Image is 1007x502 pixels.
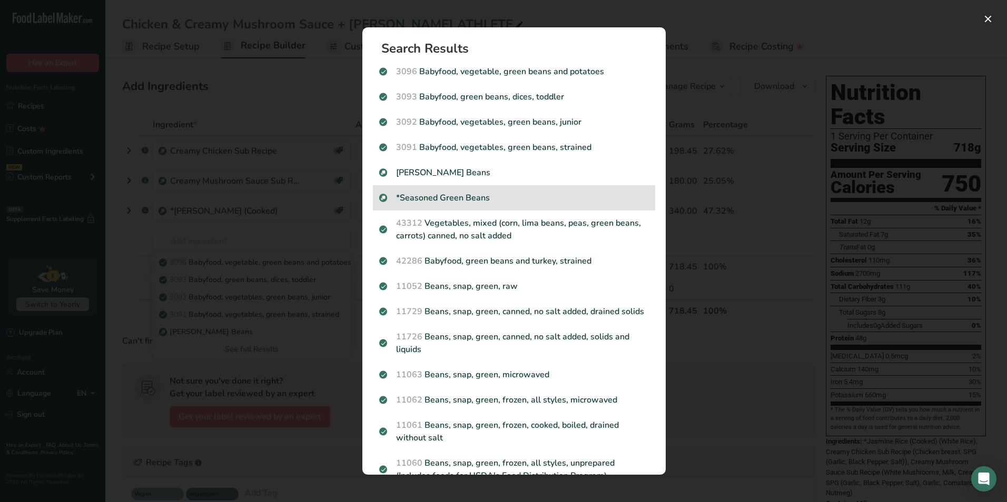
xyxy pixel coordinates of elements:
span: 11060 [396,457,422,469]
span: 11061 [396,419,422,431]
span: 42286 [396,255,422,267]
img: Sub Recipe [379,169,387,177]
p: Babyfood, vegetables, green beans, junior [379,116,649,128]
p: Babyfood, vegetables, green beans, strained [379,141,649,154]
span: 43312 [396,217,422,229]
p: Vegetables, mixed (corn, lima beans, peas, green beans, carrots) canned, no salt added [379,217,649,242]
span: 3092 [396,116,417,128]
span: 3091 [396,142,417,153]
p: Beans, snap, green, canned, no salt added, drained solids [379,305,649,318]
p: Beans, snap, green, frozen, cooked, boiled, drained without salt [379,419,649,444]
span: 11729 [396,306,422,317]
span: 11052 [396,280,422,292]
img: Sub Recipe [379,194,387,202]
p: Beans, snap, green, canned, no salt added, solids and liquids [379,330,649,356]
p: [PERSON_NAME] Beans [379,166,649,179]
span: 11063 [396,369,422,380]
p: Babyfood, green beans, dices, toddler [379,91,649,103]
div: Open Intercom Messenger [971,466,996,491]
p: Babyfood, green beans and turkey, strained [379,255,649,267]
p: Beans, snap, green, frozen, all styles, microwaved [379,394,649,406]
p: *Seasoned Green Beans [379,192,649,204]
span: 11726 [396,331,422,343]
span: 3096 [396,66,417,77]
span: 3093 [396,91,417,103]
p: Babyfood, vegetable, green beans and potatoes [379,65,649,78]
h1: Search Results [381,42,655,55]
p: Beans, snap, green, microwaved [379,368,649,381]
p: Beans, snap, green, frozen, all styles, unprepared (Includes foods for USDA's Food Distribution P... [379,457,649,482]
p: Beans, snap, green, raw [379,280,649,293]
span: 11062 [396,394,422,406]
